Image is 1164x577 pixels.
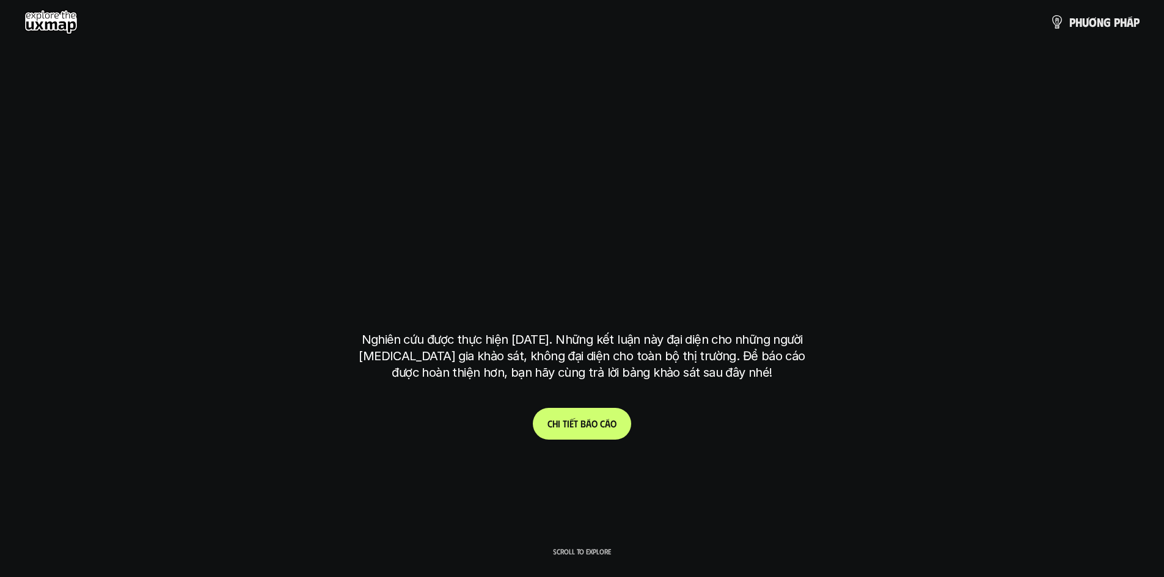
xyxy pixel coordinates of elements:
h1: phạm vi công việc của [359,171,805,222]
span: n [1097,15,1104,29]
span: o [591,418,598,429]
span: á [605,418,610,429]
span: p [1069,15,1075,29]
h1: tại [GEOGRAPHIC_DATA] [364,267,800,319]
span: i [558,418,560,429]
span: i [567,418,569,429]
span: o [610,418,617,429]
span: h [1120,15,1127,29]
span: t [563,418,567,429]
span: h [1075,15,1082,29]
span: C [547,418,552,429]
span: b [580,418,586,429]
span: á [1127,15,1133,29]
span: ơ [1089,15,1097,29]
span: p [1114,15,1120,29]
span: c [600,418,605,429]
a: phươngpháp [1050,10,1140,34]
p: Nghiên cứu được thực hiện [DATE]. Những kết luận này đại diện cho những người [MEDICAL_DATA] gia ... [353,332,811,381]
p: Scroll to explore [553,547,611,556]
span: ư [1082,15,1089,29]
span: á [586,418,591,429]
span: t [574,418,578,429]
span: ế [569,418,574,429]
span: h [552,418,558,429]
span: p [1133,15,1140,29]
h6: Kết quả nghiên cứu [540,141,633,155]
span: g [1104,15,1111,29]
a: Chitiếtbáocáo [533,408,631,440]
